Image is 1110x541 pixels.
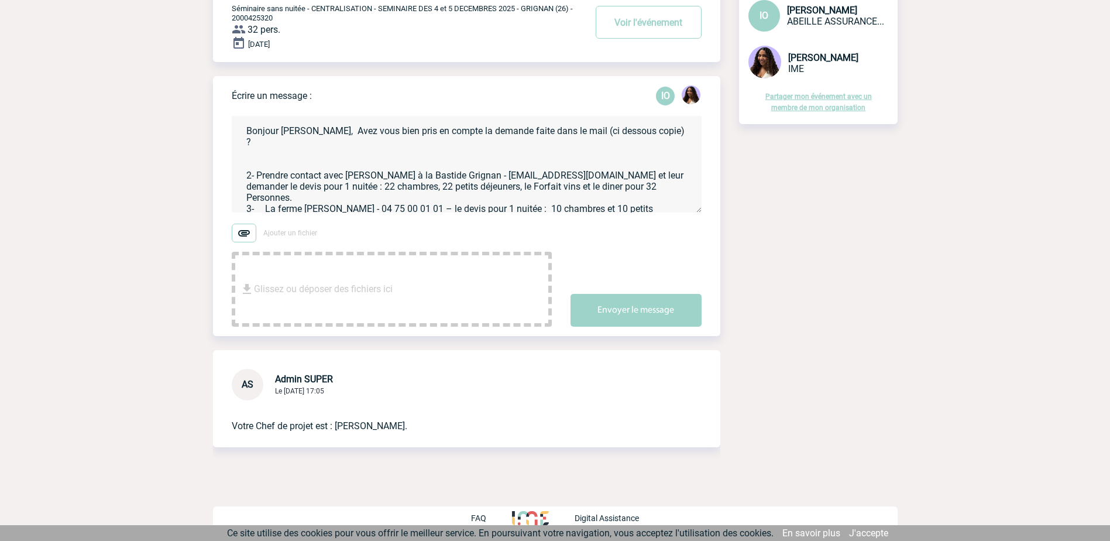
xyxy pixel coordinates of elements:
span: Le [DATE] 17:05 [275,387,324,395]
p: FAQ [471,513,486,523]
span: AS [242,379,253,390]
span: IO [760,10,768,21]
span: ABEILLE ASSURANCES HOLDING [787,16,884,27]
img: 131234-0.jpg [682,85,700,104]
span: IME [788,63,804,74]
a: Partager mon événement avec un membre de mon organisation [765,93,872,112]
img: 131234-0.jpg [748,46,781,78]
img: http://www.idealmeetingsevents.fr/ [512,511,548,525]
a: En savoir plus [782,528,840,539]
span: Séminaire sans nuitée - CENTRALISATION - SEMINAIRE DES 4 et 5 DECEMBRES 2025 - GRIGNAN (26) - 200... [232,4,573,22]
p: Digital Assistance [575,513,639,523]
img: file_download.svg [240,282,254,296]
span: [DATE] [248,40,270,49]
span: 32 pers. [248,24,280,35]
p: Votre Chef de projet est : [PERSON_NAME]. [232,400,669,433]
button: Voir l'événement [596,6,702,39]
a: J'accepte [849,528,888,539]
p: Écrire un message : [232,90,312,101]
span: [PERSON_NAME] [788,52,858,63]
div: Isabelle OTTAVIANI [656,87,675,105]
div: Jessica NETO BOGALHO [682,85,700,107]
a: FAQ [471,512,512,523]
span: Glissez ou déposer des fichiers ici [254,260,393,319]
span: Ajouter un fichier [263,229,317,237]
span: Admin SUPER [275,374,333,385]
p: IO [656,87,675,105]
button: Envoyer le message [571,294,702,327]
span: [PERSON_NAME] [787,5,857,16]
span: Ce site utilise des cookies pour vous offrir le meilleur service. En poursuivant votre navigation... [227,528,774,539]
